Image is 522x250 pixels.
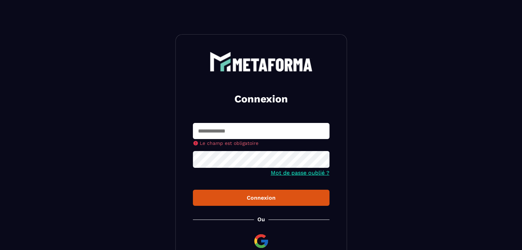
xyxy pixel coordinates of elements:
a: Mot de passe oublié ? [271,170,329,176]
img: logo [210,52,313,72]
h2: Connexion [201,92,321,106]
img: google [253,233,269,249]
a: logo [193,52,329,72]
button: Connexion [193,190,329,206]
div: Connexion [198,195,324,201]
span: Le champ est obligatoire [200,140,258,146]
p: Ou [257,216,265,223]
